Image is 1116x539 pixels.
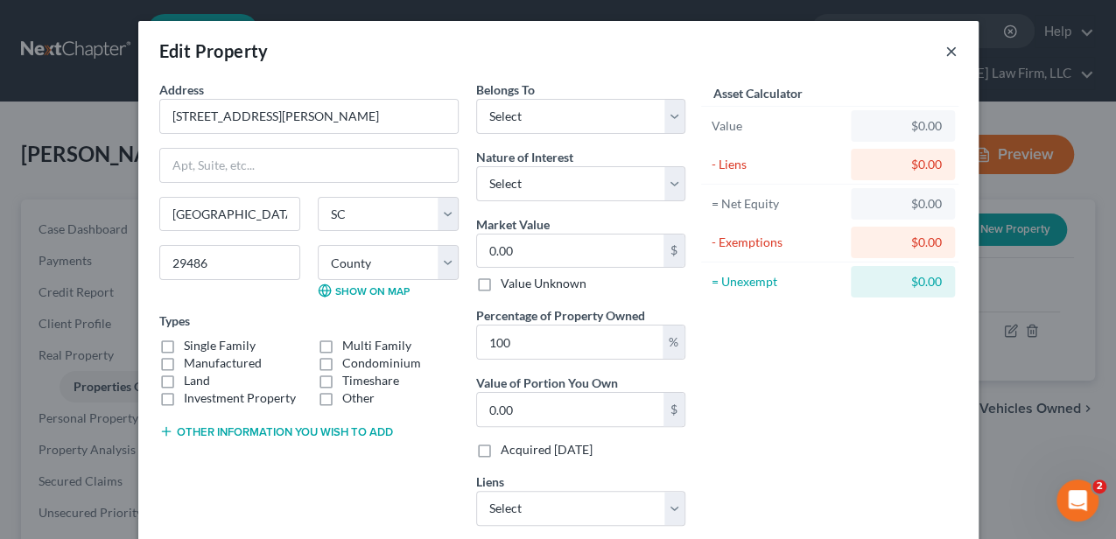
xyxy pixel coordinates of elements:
div: Edit Property [159,38,269,63]
label: Manufactured [184,354,262,372]
input: Apt, Suite, etc... [160,149,458,182]
input: Enter zip... [159,245,300,280]
div: % [663,325,684,359]
label: Value of Portion You Own [476,374,618,392]
label: Asset Calculator [713,84,803,102]
div: - Exemptions [712,234,844,251]
div: $0.00 [865,195,941,213]
span: Address [159,82,204,97]
label: Percentage of Property Owned [476,306,645,325]
span: 2 [1092,479,1106,493]
button: Other information you wish to add [159,424,393,438]
label: Single Family [184,337,256,354]
label: Multi Family [342,337,411,354]
div: $ [663,393,684,426]
div: - Liens [712,156,844,173]
div: = Net Equity [712,195,844,213]
span: Belongs To [476,82,535,97]
label: Liens [476,472,504,491]
iframe: Intercom live chat [1056,479,1098,521]
label: Acquired [DATE] [501,441,593,458]
label: Value Unknown [501,275,586,292]
div: $0.00 [865,117,941,135]
div: $0.00 [865,234,941,251]
button: × [945,40,958,61]
label: Timeshare [342,372,399,389]
a: Show on Map [318,283,410,297]
div: $0.00 [865,156,941,173]
label: Market Value [476,215,550,234]
label: Types [159,311,190,330]
input: Enter address... [160,100,458,133]
div: $0.00 [865,273,941,290]
input: 0.00 [477,234,663,268]
div: = Unexempt [712,273,844,290]
label: Nature of Interest [476,148,573,166]
input: 0.00 [477,393,663,426]
label: Investment Property [184,389,296,407]
input: 0.00 [477,325,663,359]
input: Enter city... [160,198,299,231]
div: Value [712,117,844,135]
div: $ [663,234,684,268]
label: Condominium [342,354,421,372]
label: Land [184,372,210,389]
label: Other [342,389,375,407]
